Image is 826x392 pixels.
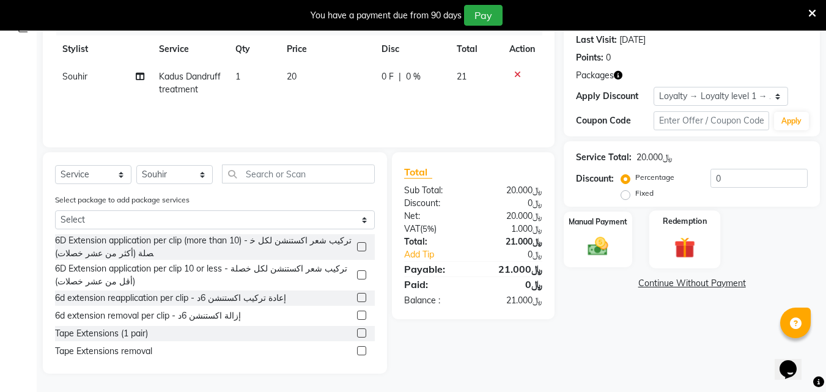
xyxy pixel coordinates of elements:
div: Points: [576,51,603,64]
div: Discount: [395,197,473,210]
div: 6d extension removal per clip - إزالة اكستنشن 6د [55,309,241,322]
iframe: chat widget [775,343,814,380]
div: You have a payment due from 90 days [311,9,462,22]
div: ﷼0 [473,197,551,210]
div: Last Visit: [576,34,617,46]
span: VAT [404,223,420,234]
th: Action [502,35,542,63]
button: Apply [774,112,809,130]
div: ﷼21.000 [473,235,551,248]
div: Service Total: [576,151,632,164]
img: _cash.svg [581,235,614,258]
label: Fixed [635,188,654,199]
div: Tape Extensions removal [55,345,152,358]
input: Search or Scan [222,165,375,183]
span: Packages [576,69,614,82]
div: ﷼1.000 [473,223,551,235]
span: 20 [287,71,297,82]
div: ﷼21.000 [473,294,551,307]
input: Enter Offer / Coupon Code [654,111,769,130]
span: Total [404,166,432,179]
div: Payable: [395,262,473,276]
span: 1 [235,71,240,82]
div: Apply Discount [576,90,653,103]
span: 5% [422,224,434,234]
div: ﷼21.000 [473,262,551,276]
div: Discount: [576,172,614,185]
div: ( ) [395,223,473,235]
div: Coupon Code [576,114,653,127]
img: _gift.svg [668,234,702,261]
div: ﷼20.000 [636,151,673,164]
div: ﷼0 [487,248,552,261]
span: 21 [457,71,466,82]
div: Tape Extensions (1 pair) [55,327,148,340]
th: Stylist [55,35,152,63]
div: 6D Extension application per clip (more than 10) - تركيب شعر اكستنشن لكل خصلة (أكثر من عشر خصلات) [55,234,352,260]
div: ﷼20.000 [473,184,551,197]
label: Redemption [663,215,707,227]
th: Price [279,35,374,63]
div: 0 [606,51,611,64]
th: Total [449,35,503,63]
span: 0 F [382,70,394,83]
label: Select package to add package services [55,194,190,205]
span: Kadus Dandruff treatment [159,71,221,95]
div: Paid: [395,277,473,292]
div: ﷼0 [473,277,551,292]
div: [DATE] [619,34,646,46]
span: Souhir [62,71,87,82]
div: 6D Extension application per clip 10 or less - تركيب شعر اكستنشن لكل خصلة (أقل من عشر خصلات) [55,262,352,288]
div: ﷼20.000 [473,210,551,223]
th: Service [152,35,229,63]
button: Pay [464,5,503,26]
a: Continue Without Payment [566,277,817,290]
label: Percentage [635,172,674,183]
div: Sub Total: [395,184,473,197]
th: Qty [228,35,279,63]
div: 6d extension reapplication per clip - إعادة تركيب اكستنشن 6د [55,292,286,305]
label: Manual Payment [569,216,627,227]
th: Disc [374,35,449,63]
div: Total: [395,235,473,248]
div: Net: [395,210,473,223]
a: Add Tip [395,248,486,261]
div: Balance : [395,294,473,307]
span: 0 % [406,70,421,83]
span: | [399,70,401,83]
